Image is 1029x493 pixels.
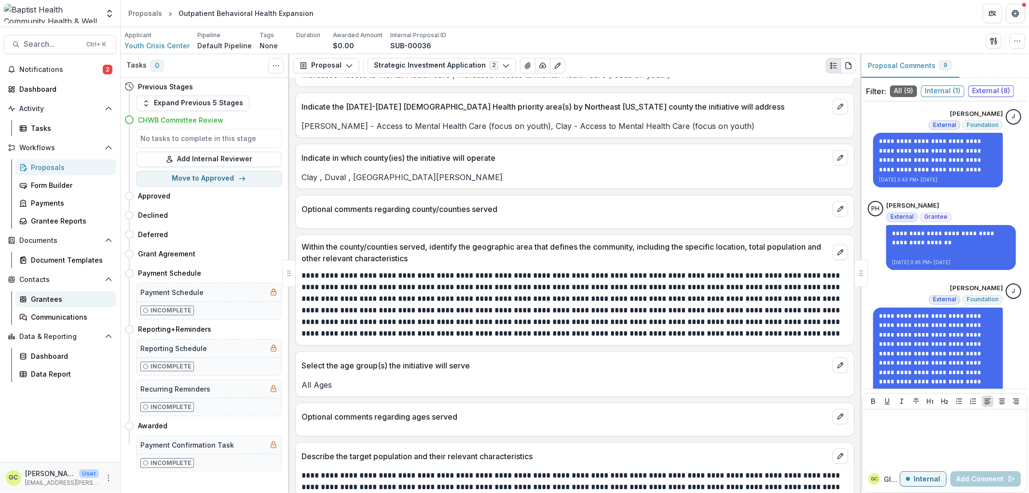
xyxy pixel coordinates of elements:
[983,4,1002,23] button: Partners
[140,287,204,297] h5: Payment Schedule
[4,4,99,23] img: Baptist Health Community Health & Well Being logo
[260,31,274,40] p: Tags
[933,122,956,128] span: External
[368,58,516,73] button: Strategic Investment Application2
[15,195,116,211] a: Payments
[950,109,1003,119] p: [PERSON_NAME]
[15,366,116,382] a: Data Report
[15,291,116,307] a: Grantees
[31,198,109,208] div: Payments
[84,39,108,50] div: Ctrl + K
[390,41,431,51] p: SUB-00036
[833,358,848,373] button: edit
[178,8,314,18] div: Outpatient Behavioral Health Expansion
[296,31,320,40] p: Duration
[944,62,947,69] span: 9
[302,451,829,462] p: Describe the target population and their relevant characteristics
[15,252,116,268] a: Document Templates
[921,85,964,97] span: Internal ( 1 )
[982,395,993,407] button: Align Left
[15,159,116,175] a: Proposals
[967,122,999,128] span: Foundation
[138,82,193,92] h4: Previous Stages
[860,54,960,78] button: Proposal Comments
[151,60,164,71] span: 0
[19,105,101,113] span: Activity
[826,58,841,73] button: Plaintext view
[896,395,907,407] button: Italicize
[833,409,848,424] button: edit
[900,471,947,487] button: Internal
[138,249,195,259] h4: Grant Agreement
[333,31,383,40] p: Awarded Amount
[891,213,914,220] span: External
[151,306,192,315] p: Incomplete
[128,8,162,18] div: Proposals
[24,40,81,49] span: Search...
[151,362,192,371] p: Incomplete
[19,237,101,245] span: Documents
[967,296,999,303] span: Foundation
[302,241,829,264] p: Within the county/counties served, identify the geographic area that defines the community, inclu...
[19,276,101,284] span: Contacts
[833,99,848,114] button: edit
[1012,288,1015,295] div: Jennifer
[31,162,109,172] div: Proposals
[79,469,99,478] p: User
[302,171,848,183] p: Clay , Duval , [GEOGRAPHIC_DATA][PERSON_NAME]
[4,233,116,248] button: Open Documents
[890,85,917,97] span: All ( 9 )
[124,41,190,51] a: Youth Crisis Center
[968,85,1014,97] span: External ( 8 )
[140,133,277,143] h5: No tasks to complete in this stage
[939,395,950,407] button: Heading 2
[138,115,223,125] h4: CHWB Committee Review
[15,309,116,325] a: Communications
[302,411,829,423] p: Optional comments regarding ages served
[140,384,210,394] h5: Recurring Reminders
[833,245,848,260] button: edit
[520,58,535,73] button: View Attached Files
[1010,395,1022,407] button: Align Right
[884,474,900,484] p: Glenwood C
[31,123,109,133] div: Tasks
[126,61,147,70] h3: Tasks
[4,62,116,77] button: Notifications2
[103,472,114,484] button: More
[25,479,99,487] p: [EMAIL_ADDRESS][PERSON_NAME][DOMAIN_NAME]
[4,35,116,54] button: Search...
[138,421,167,431] h4: Awarded
[31,294,109,304] div: Grantees
[841,58,856,73] button: PDF view
[124,6,166,20] a: Proposals
[871,477,878,481] div: Glenwood Charles
[138,210,168,220] h4: Declined
[31,351,109,361] div: Dashboard
[302,203,829,215] p: Optional comments regarding county/counties served
[197,41,252,51] p: Default Pipeline
[1006,4,1025,23] button: Get Help
[924,395,936,407] button: Heading 1
[886,201,939,211] p: [PERSON_NAME]
[872,206,880,212] div: Pete Hicks
[933,296,956,303] span: External
[136,171,282,186] button: Move to Approved
[967,395,979,407] button: Ordered List
[950,471,1021,487] button: Add Comment
[910,395,922,407] button: Strike
[879,176,997,183] p: [DATE] 3:43 PM • [DATE]
[19,84,109,94] div: Dashboard
[15,120,116,136] a: Tasks
[31,216,109,226] div: Grantee Reports
[140,440,234,450] h5: Payment Confirmation Task
[302,152,829,164] p: Indicate in which county(ies) the initiative will operate
[4,101,116,116] button: Open Activity
[103,65,112,74] span: 2
[124,6,317,20] nav: breadcrumb
[31,369,109,379] div: Data Report
[260,41,278,51] p: None
[136,152,282,167] button: Add Internal Reviewer
[138,324,211,334] h4: Reporting+Reminders
[124,31,151,40] p: Applicant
